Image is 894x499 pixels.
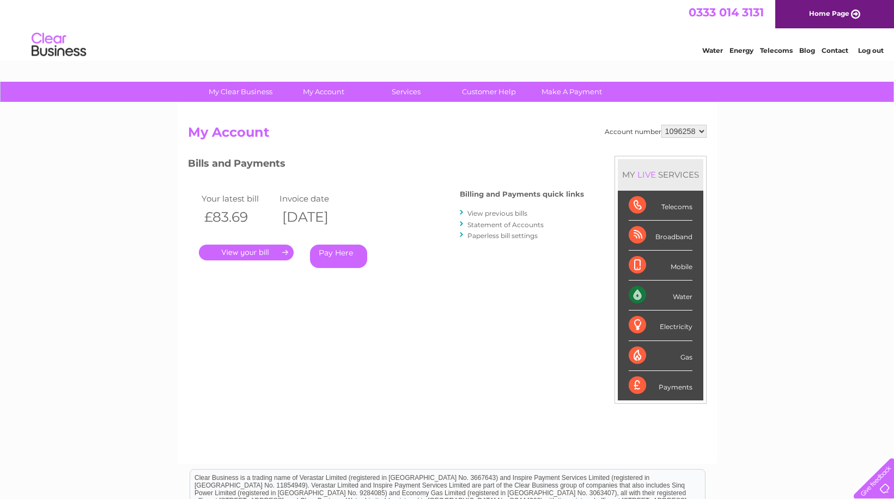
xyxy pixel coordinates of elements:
[689,5,764,19] a: 0333 014 3131
[629,221,692,251] div: Broadband
[467,232,538,240] a: Paperless bill settings
[467,209,527,217] a: View previous bills
[629,251,692,281] div: Mobile
[199,206,277,228] th: £83.69
[629,371,692,400] div: Payments
[199,245,294,260] a: .
[188,125,707,145] h2: My Account
[527,82,617,102] a: Make A Payment
[629,341,692,371] div: Gas
[629,191,692,221] div: Telecoms
[702,46,723,54] a: Water
[277,206,355,228] th: [DATE]
[277,191,355,206] td: Invoice date
[799,46,815,54] a: Blog
[278,82,368,102] a: My Account
[858,46,884,54] a: Log out
[629,281,692,311] div: Water
[618,159,703,190] div: MY SERVICES
[310,245,367,268] a: Pay Here
[188,156,584,175] h3: Bills and Payments
[822,46,848,54] a: Contact
[190,6,705,53] div: Clear Business is a trading name of Verastar Limited (registered in [GEOGRAPHIC_DATA] No. 3667643...
[460,190,584,198] h4: Billing and Payments quick links
[444,82,534,102] a: Customer Help
[199,191,277,206] td: Your latest bill
[605,125,707,138] div: Account number
[31,28,87,62] img: logo.png
[729,46,753,54] a: Energy
[467,221,544,229] a: Statement of Accounts
[760,46,793,54] a: Telecoms
[361,82,451,102] a: Services
[635,169,658,180] div: LIVE
[629,311,692,340] div: Electricity
[196,82,285,102] a: My Clear Business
